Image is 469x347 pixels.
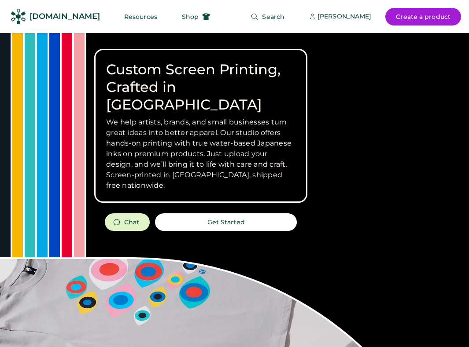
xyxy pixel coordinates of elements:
[106,61,295,113] h1: Custom Screen Printing, Crafted in [GEOGRAPHIC_DATA]
[262,14,284,20] span: Search
[171,8,221,26] button: Shop
[240,8,295,26] button: Search
[385,8,461,26] button: Create a product
[106,117,295,191] h3: We help artists, brands, and small businesses turn great ideas into better apparel. Our studio of...
[182,14,199,20] span: Shop
[11,9,26,24] img: Rendered Logo - Screens
[318,12,371,21] div: [PERSON_NAME]
[155,213,297,231] button: Get Started
[30,11,100,22] div: [DOMAIN_NAME]
[105,213,150,231] button: Chat
[114,8,168,26] button: Resources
